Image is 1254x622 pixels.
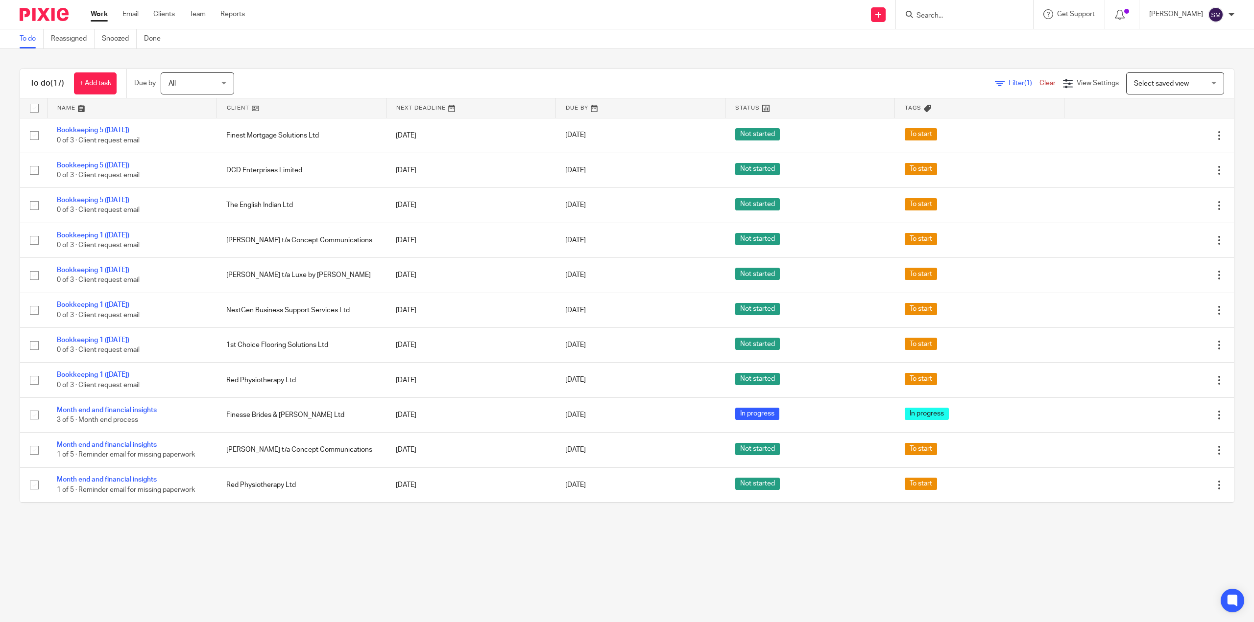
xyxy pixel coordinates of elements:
span: 0 of 3 · Client request email [57,312,140,319]
span: 3 of 5 · Month end process [57,416,138,423]
span: To start [905,338,937,350]
span: 1 of 5 · Reminder email for missing paperwork [57,486,195,493]
span: To start [905,478,937,490]
img: Pixie [20,8,69,21]
span: [DATE] [565,307,586,314]
td: [DATE] [386,258,555,293]
span: [DATE] [565,412,586,418]
a: + Add task [74,72,117,94]
a: Team [190,9,206,19]
span: 0 of 3 · Client request email [57,242,140,249]
span: Get Support [1057,11,1095,18]
span: Filter [1009,80,1039,87]
a: Month end and financial insights [57,441,157,448]
td: [PERSON_NAME] t/a Luxe by [PERSON_NAME] [217,258,386,293]
span: [DATE] [565,167,586,174]
span: 1 of 5 · Reminder email for missing paperwork [57,452,195,459]
td: NextGen Business Support Services Ltd [217,293,386,327]
span: Not started [735,478,780,490]
td: [DATE] [386,118,555,153]
a: Bookkeeping 1 ([DATE]) [57,267,129,274]
a: Bookkeeping 5 ([DATE]) [57,162,129,169]
a: Reassigned [51,29,95,48]
span: To start [905,163,937,175]
span: 0 of 3 · Client request email [57,137,140,144]
td: [DATE] [386,397,555,432]
p: Due by [134,78,156,88]
span: Not started [735,338,780,350]
td: Finesse Brides & [PERSON_NAME] Ltd [217,397,386,432]
a: Month end and financial insights [57,407,157,414]
span: Not started [735,163,780,175]
span: (1) [1024,80,1032,87]
span: (17) [50,79,64,87]
span: All [169,80,176,87]
a: Clear [1039,80,1056,87]
a: Bookkeeping 5 ([DATE]) [57,127,129,134]
td: [DATE] [386,188,555,223]
td: 1st Choice Flooring Solutions Ltd [217,328,386,363]
td: Red Physiotherapy Ltd [217,363,386,397]
span: [DATE] [565,377,586,384]
td: [PERSON_NAME] t/a Concept Communications [217,223,386,257]
td: [DATE] [386,223,555,257]
a: Reports [220,9,245,19]
h1: To do [30,78,64,89]
span: In progress [905,408,949,420]
span: Not started [735,233,780,245]
td: Finest Mortgage Solutions Ltd [217,118,386,153]
span: To start [905,373,937,385]
span: Select saved view [1134,80,1189,87]
a: Bookkeeping 1 ([DATE]) [57,371,129,378]
span: To start [905,233,937,245]
p: [PERSON_NAME] [1149,9,1203,19]
span: [DATE] [565,202,586,208]
span: Not started [735,373,780,385]
span: [DATE] [565,446,586,453]
a: Bookkeeping 1 ([DATE]) [57,232,129,239]
span: 0 of 3 · Client request email [57,172,140,179]
td: DCD Enterprises Limited [217,153,386,187]
span: 0 of 3 · Client request email [57,346,140,353]
a: Work [91,9,108,19]
span: Tags [905,105,921,111]
td: [DATE] [386,153,555,187]
td: [DATE] [386,467,555,502]
span: [DATE] [565,132,586,139]
td: [DATE] [386,503,555,537]
img: svg%3E [1208,7,1224,23]
a: Month end and financial insights [57,476,157,483]
a: Snoozed [102,29,137,48]
a: To do [20,29,44,48]
span: Not started [735,268,780,280]
span: To start [905,128,937,140]
td: [DATE] [386,433,555,467]
td: [PERSON_NAME] t/a Concept Communications [217,433,386,467]
a: Bookkeeping 1 ([DATE]) [57,301,129,308]
span: [DATE] [565,342,586,348]
span: [DATE] [565,482,586,488]
span: Not started [735,128,780,140]
a: Clients [153,9,175,19]
span: 0 of 3 · Client request email [57,382,140,389]
span: In progress [735,408,779,420]
span: Not started [735,443,780,455]
span: To start [905,198,937,210]
span: View Settings [1077,80,1119,87]
a: Email [122,9,139,19]
td: The English Indian Ltd [217,188,386,223]
a: Bookkeeping 1 ([DATE]) [57,337,129,344]
td: NextGen Business Support Services Ltd [217,503,386,537]
span: To start [905,443,937,455]
td: [DATE] [386,293,555,327]
a: Bookkeeping 5 ([DATE]) [57,197,129,204]
span: 0 of 3 · Client request email [57,207,140,214]
span: [DATE] [565,237,586,244]
span: [DATE] [565,272,586,278]
td: [DATE] [386,363,555,397]
span: To start [905,268,937,280]
span: To start [905,303,937,315]
td: [DATE] [386,328,555,363]
span: 0 of 3 · Client request email [57,277,140,284]
span: Not started [735,198,780,210]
